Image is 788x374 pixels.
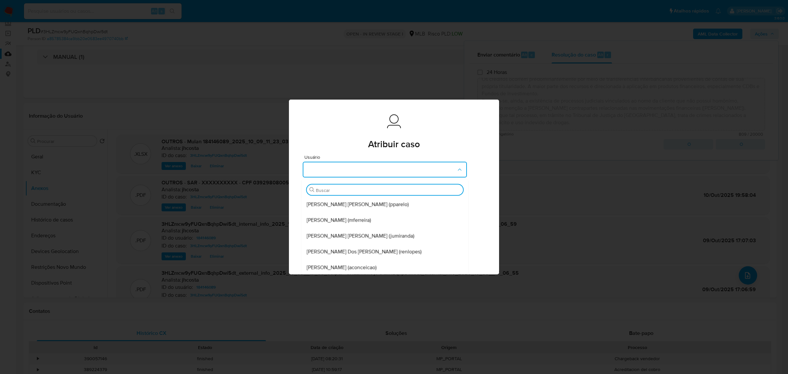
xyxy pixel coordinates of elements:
[368,140,420,149] span: Atribuir caso
[307,264,377,270] span: [PERSON_NAME] (aconceicao)
[316,187,460,193] input: Buscar
[307,248,422,255] span: [PERSON_NAME] Dos [PERSON_NAME] (renlopes)
[307,232,414,239] span: [PERSON_NAME] [PERSON_NAME] (jumiranda)
[304,155,469,159] span: Usuário
[307,217,371,223] span: [PERSON_NAME] (mferreira)
[301,196,468,278] ul: Usuário
[307,201,409,207] span: [PERSON_NAME] [PERSON_NAME] (pparelo)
